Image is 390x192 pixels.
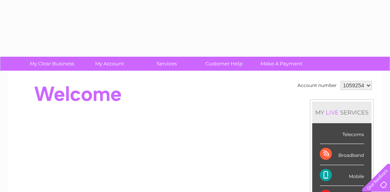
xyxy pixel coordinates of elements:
div: Telecoms [320,123,364,144]
div: Broadband [320,144,364,165]
div: Mobile [320,165,364,186]
a: My Account [78,57,140,71]
a: Services [136,57,198,71]
a: Make A Payment [250,57,313,71]
div: MY SERVICES [312,102,372,123]
a: My Clear Business [21,57,83,71]
a: Customer Help [193,57,255,71]
div: LIVE [324,109,340,116]
td: Account number [296,79,339,92]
